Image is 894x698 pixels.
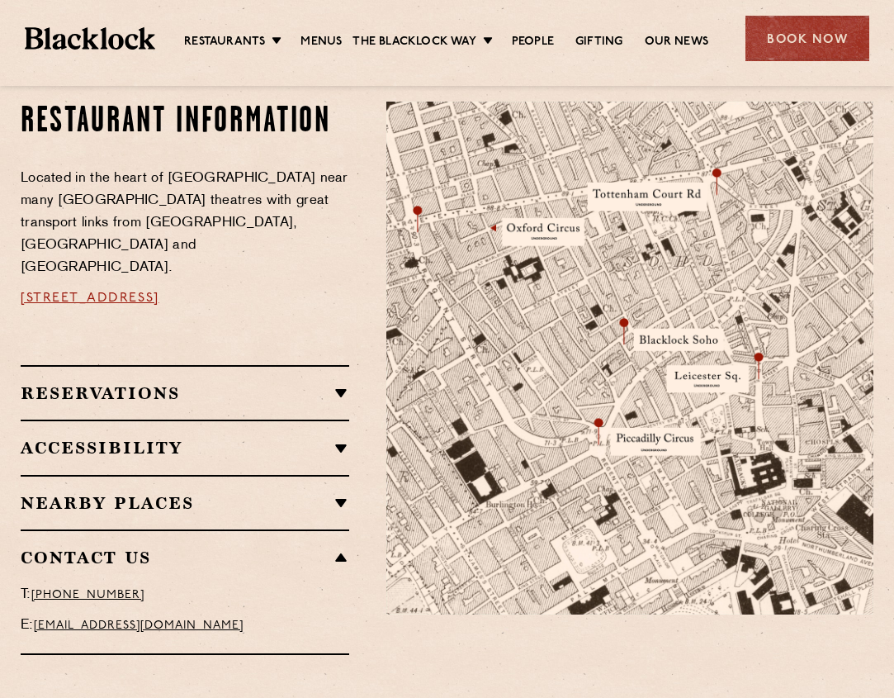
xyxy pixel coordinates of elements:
a: [EMAIL_ADDRESS][DOMAIN_NAME] [34,620,244,632]
p: E: [21,615,349,637]
h2: Nearby Places [21,493,349,513]
div: Book Now [745,16,869,61]
h2: Reservations [21,383,349,403]
a: Menus [300,34,342,52]
a: Restaurants [184,34,265,52]
h2: Accessibility [21,438,349,458]
h2: Contact Us [21,548,349,567]
p: Located in the heart of [GEOGRAPHIC_DATA] near many [GEOGRAPHIC_DATA] theatres with great transpo... [21,168,349,279]
img: BL_Textured_Logo-footer-cropped.svg [25,27,155,50]
a: [PHONE_NUMBER] [31,589,144,601]
a: Our News [645,34,709,52]
a: Gifting [575,34,622,52]
p: T: [21,584,349,606]
h2: Restaurant information [21,102,349,143]
a: The Blacklock Way [352,34,475,52]
a: People [512,34,554,52]
img: svg%3E [663,501,894,656]
a: [STREET_ADDRESS] [21,292,159,305]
